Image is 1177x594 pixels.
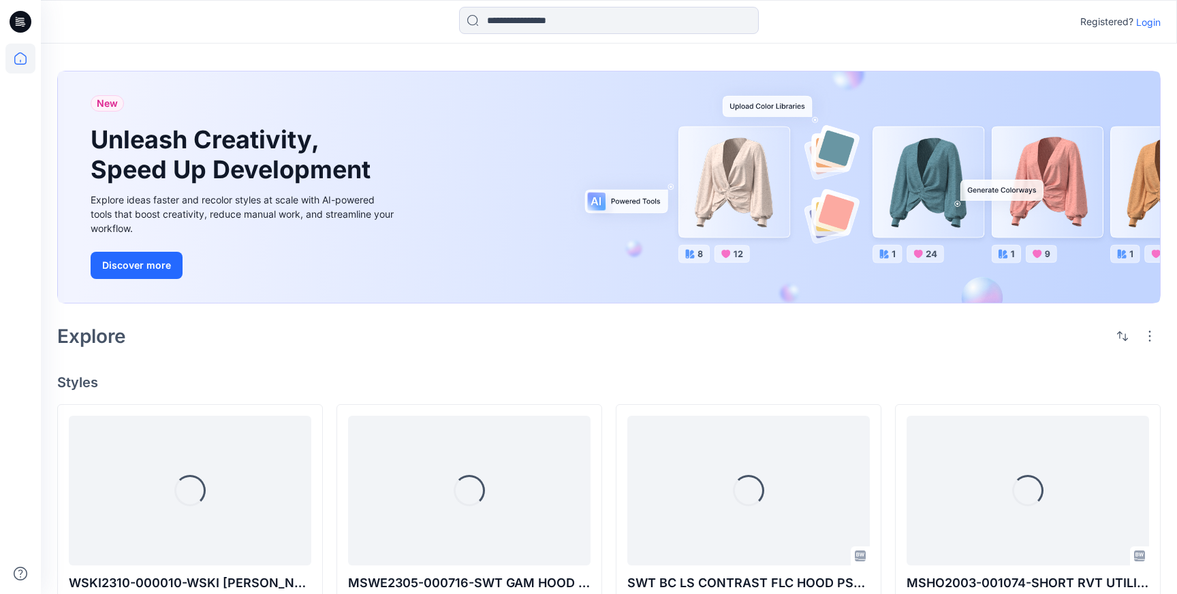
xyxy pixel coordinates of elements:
[627,574,870,593] p: SWT BC LS CONTRAST FLC HOOD PS-MSWE2108-000140
[348,574,591,593] p: MSWE2305-000716-SWT GAM HOOD FRESH SLOUCHY
[91,193,397,235] div: Explore ideas faster and recolor styles at scale with AI-powered tools that boost creativity, red...
[91,125,377,184] h1: Unleash Creativity, Speed Up Development
[69,574,311,593] p: WSKI2310-000010-WSKI [PERSON_NAME] LINEN BL SKIRT
[907,574,1149,593] p: MSHO2003-001074-SHORT RVT UTILITY PS
[1080,14,1133,30] p: Registered?
[57,374,1161,391] h4: Styles
[57,325,126,347] h2: Explore
[97,95,118,112] span: New
[1136,15,1161,29] p: Login
[91,252,183,279] button: Discover more
[91,252,397,279] a: Discover more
